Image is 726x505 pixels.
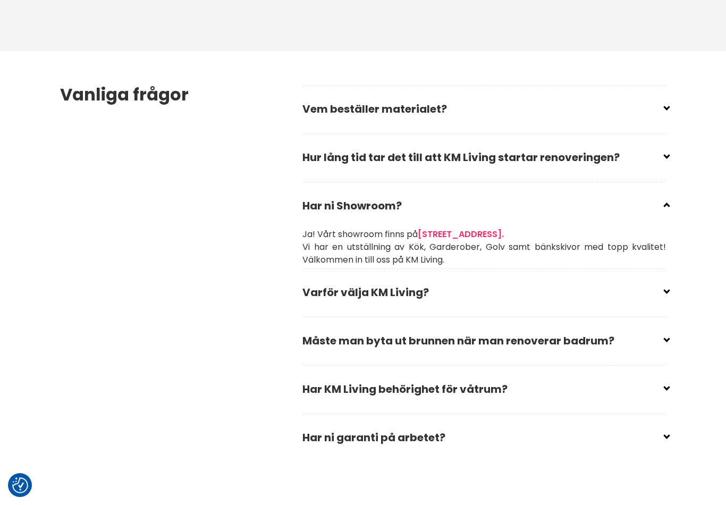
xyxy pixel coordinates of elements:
[418,228,504,240] a: [STREET_ADDRESS].
[60,85,302,462] div: Vanliga frågor
[12,477,28,493] button: Samtyckesinställningar
[12,477,28,493] img: Revisit consent button
[302,327,666,363] h2: Måste man byta ut brunnen när man renoverar badrum?
[302,192,666,228] h2: Har ni Showroom?
[302,424,666,460] h2: Har ni garanti på arbetet?
[302,241,666,266] p: Vi har en utställning av Kök, Garderober, Golv samt bänkskivor med topp kvalitet! Välkommen in ti...
[302,375,666,411] h2: Har KM Living behörighet för våtrum?
[302,228,666,241] p: Ja! Vårt showroom finns på
[302,279,666,315] h2: Varför välja KM Living?
[302,144,666,180] h2: Hur lång tid tar det till att KM Living startar renoveringen?
[302,95,666,131] h2: Vem beställer materialet?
